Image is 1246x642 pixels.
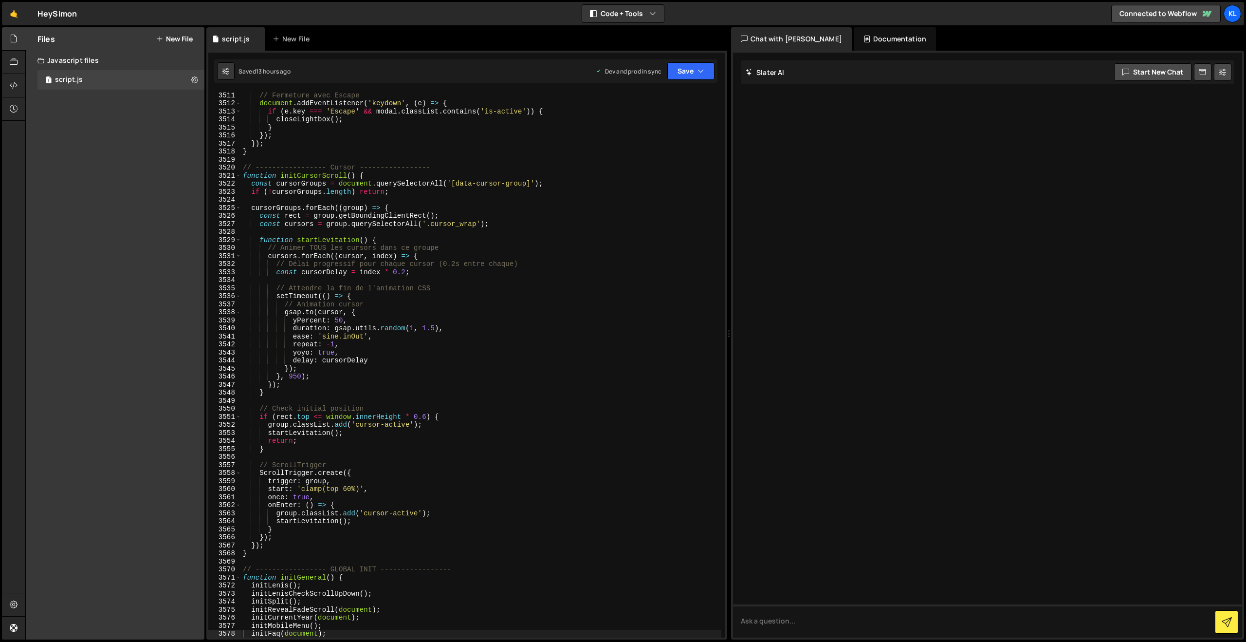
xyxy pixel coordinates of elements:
div: 3546 [208,373,241,381]
div: 3524 [208,196,241,204]
div: 3518 [208,148,241,156]
div: 3575 [208,606,241,614]
div: 3515 [208,124,241,132]
div: 3519 [208,156,241,164]
div: 3538 [208,308,241,317]
h2: Slater AI [746,68,785,77]
span: 1 [46,77,52,85]
div: 3554 [208,437,241,445]
div: script.js [55,76,83,84]
div: 3534 [208,276,241,284]
div: 3574 [208,598,241,606]
div: 3539 [208,317,241,325]
div: 3568 [208,549,241,558]
div: 3545 [208,365,241,373]
div: Chat with [PERSON_NAME] [731,27,852,51]
h2: Files [37,34,55,44]
div: 3544 [208,357,241,365]
div: 3514 [208,115,241,124]
div: 3577 [208,622,241,630]
div: 3525 [208,204,241,212]
div: 3543 [208,349,241,357]
div: Documentation [854,27,936,51]
div: 3561 [208,493,241,502]
div: 3531 [208,252,241,261]
div: 3571 [208,574,241,582]
div: 3567 [208,542,241,550]
div: 3527 [208,220,241,228]
div: 3541 [208,333,241,341]
div: 3542 [208,340,241,349]
div: Saved [238,67,291,76]
div: 3516 [208,132,241,140]
div: script.js [222,34,250,44]
button: New File [156,35,193,43]
div: 3537 [208,301,241,309]
div: 16083/43150.js [37,70,204,90]
div: 3551 [208,413,241,421]
a: Connected to Webflow [1111,5,1221,22]
div: 3526 [208,212,241,220]
div: 3520 [208,164,241,172]
div: 3566 [208,533,241,542]
div: 13 hours ago [256,67,291,76]
div: 3511 [208,92,241,100]
div: 3565 [208,526,241,534]
a: Kl [1224,5,1241,22]
div: 3556 [208,453,241,461]
a: 🤙 [2,2,26,25]
div: 3530 [208,244,241,252]
div: 3552 [208,421,241,429]
button: Start new chat [1114,63,1191,81]
div: 3521 [208,172,241,180]
div: 3512 [208,99,241,108]
div: New File [273,34,313,44]
div: 3578 [208,630,241,638]
div: 3550 [208,405,241,413]
div: 3528 [208,228,241,236]
div: 3555 [208,445,241,453]
div: 3535 [208,284,241,293]
div: Dev and prod in sync [595,67,661,76]
div: 3560 [208,485,241,493]
div: 3570 [208,566,241,574]
div: 3523 [208,188,241,196]
div: 3548 [208,389,241,397]
div: 3573 [208,590,241,598]
div: 3576 [208,614,241,622]
div: HeySimon [37,8,77,19]
div: 3547 [208,381,241,389]
div: Javascript files [26,51,204,70]
div: 3533 [208,268,241,277]
div: 3540 [208,324,241,333]
div: 3529 [208,236,241,245]
div: 3522 [208,180,241,188]
div: 3532 [208,260,241,268]
div: 3536 [208,292,241,301]
div: 3563 [208,510,241,518]
div: 3572 [208,582,241,590]
div: 3549 [208,397,241,405]
button: Code + Tools [582,5,664,22]
div: 3562 [208,501,241,510]
div: 3517 [208,140,241,148]
div: 3557 [208,461,241,470]
div: 3513 [208,108,241,116]
div: 3564 [208,517,241,526]
div: 3558 [208,469,241,477]
button: Save [667,62,715,80]
div: 3553 [208,429,241,437]
div: 3569 [208,558,241,566]
div: 3559 [208,477,241,486]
